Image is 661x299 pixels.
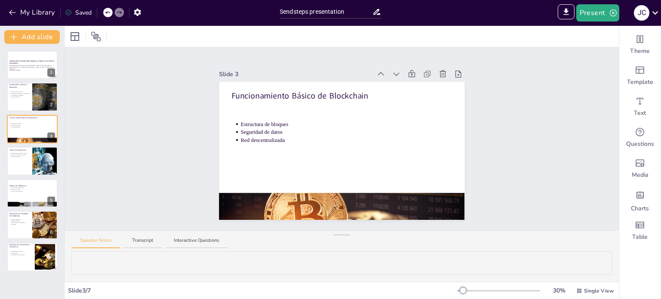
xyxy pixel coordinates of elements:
[627,78,653,86] span: Template
[9,184,55,187] p: Análisis de Stablecoins
[9,65,55,70] p: Esta presentación ofrece una visión general sobre los criptoactivos, enfocándose en Bitcoin, Bloc...
[47,68,55,77] div: 1
[47,261,55,269] div: 7
[11,187,55,188] p: Propósito de las stablecoins
[124,237,162,249] button: Transcript
[631,204,649,213] span: Charts
[619,215,661,246] div: Add a table
[280,6,372,18] input: Insert title
[11,123,55,124] p: Estructura de bloques
[47,101,55,109] div: 2
[619,153,661,184] div: Add images, graphics, shapes or video
[9,60,54,65] strong: Criptoactivos: Entendiendo Monedas y Tokens en el Nuevo Ecosistema
[632,171,649,179] span: Media
[241,136,452,144] p: Red descentralizada
[11,124,55,126] p: Seguridad de datos
[47,228,55,237] div: 6
[68,286,457,295] div: Slide 3 / 7
[7,211,58,239] div: https://cdn.sendsteps.com/images/logo/sendsteps_logo_white.pnghttps://cdn.sendsteps.com/images/lo...
[11,222,30,225] p: Comparación con instrumentos financieros
[630,47,650,55] span: Theme
[7,83,58,111] div: https://cdn.sendsteps.com/images/logo/sendsteps_logo_white.pnghttps://cdn.sendsteps.com/images/lo...
[632,233,648,241] span: Table
[7,243,58,271] div: 7
[241,120,452,128] p: Estructura de bloques
[6,6,59,19] button: My Library
[11,153,30,154] p: Distinción entre monedas y tokens
[619,29,661,60] div: Change the overall theme
[11,94,30,96] p: Transparencia y seguridad
[549,286,569,295] div: 30 %
[241,128,452,136] p: Seguridad de datos
[9,117,55,119] p: Funcionamiento Básico de Blockchain
[11,154,30,156] p: Ejemplos de monedas y tokens
[9,213,30,217] p: Mecanismos de Respaldo de Stablecoins
[619,184,661,215] div: Add charts and graphs
[558,4,575,22] span: Export to PowerPoint
[11,92,30,94] p: Blockchain como libro de contabilidad
[11,126,55,128] p: Red descentralizada
[11,254,32,256] p: Importancia de la estabilidad
[9,244,32,248] p: Analogía con Instrumentos Financieros
[634,5,649,21] div: J C
[68,30,82,43] div: Layout
[231,90,452,102] p: Funcionamiento Básico de Blockchain
[7,179,58,207] div: https://cdn.sendsteps.com/images/logo/sendsteps_logo_white.pnghttps://cdn.sendsteps.com/images/lo...
[65,8,92,17] div: Saved
[9,149,30,151] p: Tipos de Criptoactivos
[11,219,30,220] p: Tipos de stablecoins
[7,51,58,79] div: https://cdn.sendsteps.com/images/logo/sendsteps_logo_white.pnghttps://cdn.sendsteps.com/images/lo...
[9,70,55,71] p: Generated with [URL]
[634,4,649,22] button: J C
[584,287,614,295] span: Single View
[11,251,32,253] p: Comparación con bonos
[47,165,55,173] div: 4
[11,188,55,190] p: Respaldo de activos
[11,190,55,192] p: Atractivo para inversores
[634,109,646,117] span: Text
[165,237,228,249] button: Interactive Questions
[626,140,654,148] span: Questions
[91,31,101,42] span: Position
[4,30,60,44] button: Add slide
[11,96,30,98] p: Descentralización
[9,83,30,88] p: Introducción a Bitcoin y Blockchain
[71,237,120,249] button: Speaker Notes
[619,122,661,153] div: Get real-time input from your audience
[619,60,661,91] div: Add ready made slides
[47,197,55,205] div: 5
[11,91,30,92] p: Bitcoin como oro digital
[219,70,372,79] div: Slide 3
[576,4,619,22] button: Present
[619,91,661,122] div: Add text boxes
[11,156,30,158] p: Usos y aplicaciones
[11,220,30,222] p: Riesgos asociados
[7,147,58,175] div: https://cdn.sendsteps.com/images/logo/sendsteps_logo_white.pnghttps://cdn.sendsteps.com/images/lo...
[47,133,55,141] div: 3
[7,115,58,143] div: https://cdn.sendsteps.com/images/logo/sendsteps_logo_white.pnghttps://cdn.sendsteps.com/images/lo...
[11,253,32,254] p: Refugio seguro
